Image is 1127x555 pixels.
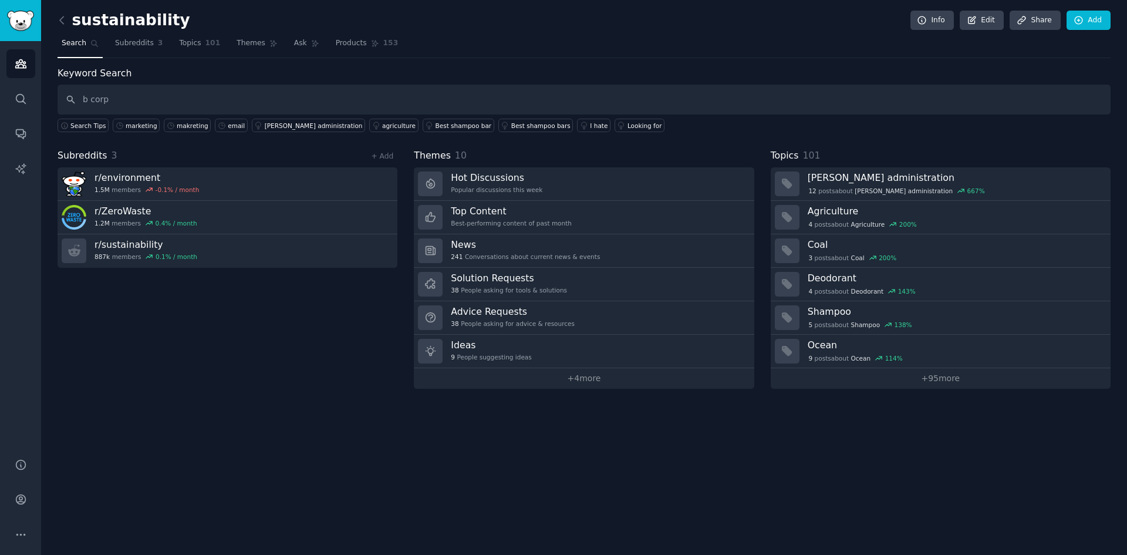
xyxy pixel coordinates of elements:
[414,368,754,389] a: +4more
[451,171,542,184] h3: Hot Discussions
[95,219,110,227] span: 1.2M
[771,234,1111,268] a: Coal3postsaboutCoal200%
[382,122,416,130] div: agriculture
[771,268,1111,301] a: Deodorant4postsaboutDeodorant143%
[414,234,754,268] a: News241Conversations about current news & events
[899,220,917,228] div: 200 %
[771,301,1111,335] a: Shampoo5postsaboutShampoo138%
[369,119,419,132] a: agriculture
[228,122,245,130] div: email
[451,286,458,294] span: 38
[414,149,451,163] span: Themes
[590,122,608,130] div: I hate
[414,335,754,368] a: Ideas9People suggesting ideas
[771,167,1111,201] a: [PERSON_NAME] administration12postsabout[PERSON_NAME] administration667%
[58,119,109,132] button: Search Tips
[808,219,918,230] div: post s about
[58,149,107,163] span: Subreddits
[215,119,247,132] a: email
[967,187,985,195] div: 667 %
[115,38,154,49] span: Subreddits
[771,201,1111,234] a: Agriculture4postsaboutAgriculture200%
[808,205,1102,217] h3: Agriculture
[290,34,323,58] a: Ask
[336,38,367,49] span: Products
[58,201,397,234] a: r/ZeroWaste1.2Mmembers0.4% / month
[371,152,393,160] a: + Add
[156,186,200,194] div: -0.1 % / month
[771,368,1111,389] a: +95more
[58,68,131,79] label: Keyword Search
[802,150,820,161] span: 101
[414,167,754,201] a: Hot DiscussionsPopular discussions this week
[205,38,221,49] span: 101
[58,167,397,201] a: r/environment1.5Mmembers-0.1% / month
[156,253,197,261] div: 0.1 % / month
[252,119,365,132] a: [PERSON_NAME] administration
[332,34,402,58] a: Products153
[232,34,282,58] a: Themes
[423,119,494,132] a: Best shampoo bar
[808,354,812,362] span: 9
[112,150,117,161] span: 3
[451,319,575,328] div: People asking for advice & resources
[771,149,799,163] span: Topics
[451,272,567,284] h3: Solution Requests
[898,287,916,295] div: 143 %
[808,339,1102,351] h3: Ocean
[451,286,567,294] div: People asking for tools & solutions
[451,205,572,217] h3: Top Content
[910,11,954,31] a: Info
[7,11,34,31] img: GummySearch logo
[851,287,884,295] span: Deodorant
[383,38,399,49] span: 153
[855,187,953,195] span: [PERSON_NAME] administration
[451,305,575,318] h3: Advice Requests
[111,34,167,58] a: Subreddits3
[451,186,542,194] div: Popular discussions this week
[58,34,103,58] a: Search
[179,38,201,49] span: Topics
[808,272,1102,284] h3: Deodorant
[895,321,912,329] div: 138 %
[851,220,885,228] span: Agriculture
[879,254,896,262] div: 200 %
[113,119,160,132] a: marketing
[265,122,363,130] div: [PERSON_NAME] administration
[808,186,986,196] div: post s about
[615,119,664,132] a: Looking for
[808,319,913,330] div: post s about
[808,253,897,263] div: post s about
[455,150,467,161] span: 10
[294,38,307,49] span: Ask
[960,11,1004,31] a: Edit
[851,354,871,362] span: Ocean
[771,335,1111,368] a: Ocean9postsaboutOcean114%
[70,122,106,130] span: Search Tips
[451,219,572,227] div: Best-performing content of past month
[808,238,1102,251] h3: Coal
[95,186,199,194] div: members
[95,219,197,227] div: members
[1010,11,1060,31] a: Share
[498,119,573,132] a: Best shampoo bars
[62,38,86,49] span: Search
[237,38,265,49] span: Themes
[808,353,904,364] div: post s about
[175,34,224,58] a: Topics101
[436,122,492,130] div: Best shampoo bar
[627,122,662,130] div: Looking for
[808,305,1102,318] h3: Shampoo
[95,253,197,261] div: members
[451,353,455,361] span: 9
[414,268,754,301] a: Solution Requests38People asking for tools & solutions
[577,119,610,132] a: I hate
[808,187,816,195] span: 12
[451,253,600,261] div: Conversations about current news & events
[451,238,600,251] h3: News
[95,253,110,261] span: 887k
[156,219,197,227] div: 0.4 % / month
[177,122,208,130] div: makreting
[511,122,571,130] div: Best shampoo bars
[126,122,157,130] div: marketing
